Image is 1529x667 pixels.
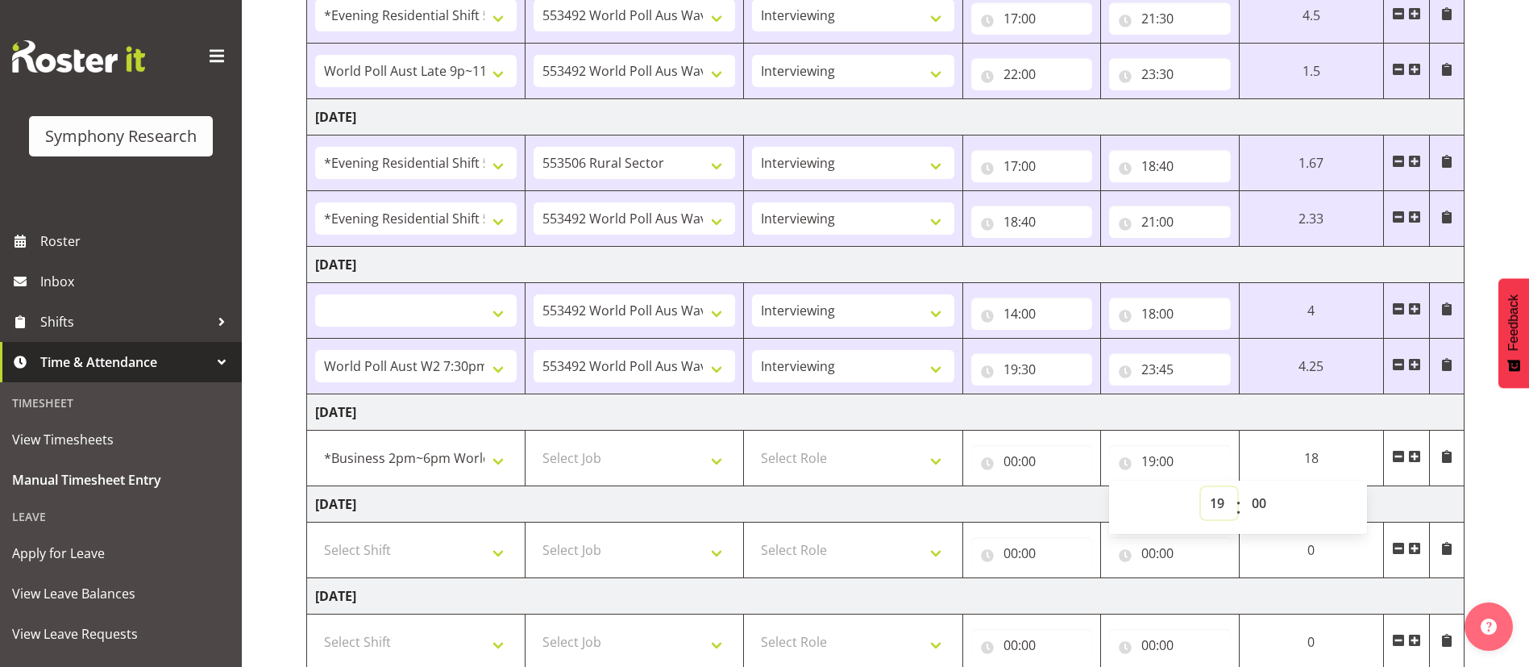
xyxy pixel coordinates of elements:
td: [DATE] [307,394,1465,431]
td: [DATE] [307,578,1465,615]
td: 1.5 [1239,44,1383,99]
span: Apply for Leave [12,541,230,565]
span: View Leave Balances [12,582,230,606]
input: Click to select... [971,445,1093,477]
td: 2.33 [1239,191,1383,247]
span: : [1236,487,1241,527]
input: Click to select... [971,206,1093,238]
span: Shifts [40,310,210,334]
a: View Leave Balances [4,573,238,614]
input: Click to select... [1109,445,1231,477]
span: Inbox [40,269,234,294]
input: Click to select... [1109,629,1231,661]
div: Leave [4,500,238,533]
a: Manual Timesheet Entry [4,460,238,500]
input: Click to select... [1109,150,1231,182]
td: [DATE] [307,486,1465,523]
span: Time & Attendance [40,350,210,374]
td: 18 [1239,431,1383,486]
a: Apply for Leave [4,533,238,573]
button: Feedback - Show survey [1498,278,1529,388]
input: Click to select... [971,2,1093,35]
img: Rosterit website logo [12,40,145,73]
input: Click to select... [1109,353,1231,386]
a: View Timesheets [4,419,238,460]
input: Click to select... [1109,58,1231,90]
input: Click to select... [1109,206,1231,238]
td: 4 [1239,283,1383,339]
td: 1.67 [1239,135,1383,191]
span: View Timesheets [12,427,230,452]
td: [DATE] [307,99,1465,135]
input: Click to select... [1109,537,1231,569]
span: Manual Timesheet Entry [12,468,230,492]
input: Click to select... [971,629,1093,661]
input: Click to select... [1109,298,1231,330]
span: View Leave Requests [12,622,230,646]
span: Roster [40,229,234,253]
span: Feedback [1506,294,1521,351]
div: Timesheet [4,386,238,419]
a: View Leave Requests [4,614,238,654]
img: help-xxl-2.png [1481,619,1497,635]
td: 0 [1239,523,1383,578]
td: 4.25 [1239,339,1383,394]
input: Click to select... [1109,2,1231,35]
td: [DATE] [307,247,1465,283]
input: Click to select... [971,298,1093,330]
input: Click to select... [971,150,1093,182]
div: Symphony Research [45,124,197,148]
input: Click to select... [971,58,1093,90]
input: Click to select... [971,353,1093,386]
input: Click to select... [971,537,1093,569]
